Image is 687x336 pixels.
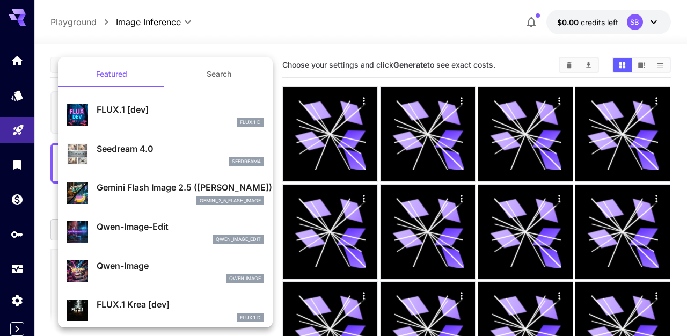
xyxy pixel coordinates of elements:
div: Qwen-ImageQwen Image [67,255,264,288]
div: FLUX.1 [dev]FLUX.1 D [67,99,264,132]
p: Qwen Image [229,275,261,282]
p: FLUX.1 Krea [dev] [97,298,264,311]
p: FLUX.1 D [240,119,261,126]
p: FLUX.1 [dev] [97,103,264,116]
p: qwen_image_edit [216,236,261,243]
p: gemini_2_5_flash_image [200,197,261,204]
p: Seedream 4.0 [97,142,264,155]
button: Search [165,61,273,87]
div: Seedream 4.0seedream4 [67,138,264,171]
div: Gemini Flash Image 2.5 ([PERSON_NAME])gemini_2_5_flash_image [67,177,264,209]
p: Qwen-Image-Edit [97,220,264,233]
p: FLUX.1 D [240,314,261,322]
div: Qwen-Image-Editqwen_image_edit [67,216,264,249]
div: FLUX.1 Krea [dev]FLUX.1 D [67,294,264,326]
p: seedream4 [232,158,261,165]
p: Qwen-Image [97,259,264,272]
button: Featured [58,61,165,87]
p: Gemini Flash Image 2.5 ([PERSON_NAME]) [97,181,264,194]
